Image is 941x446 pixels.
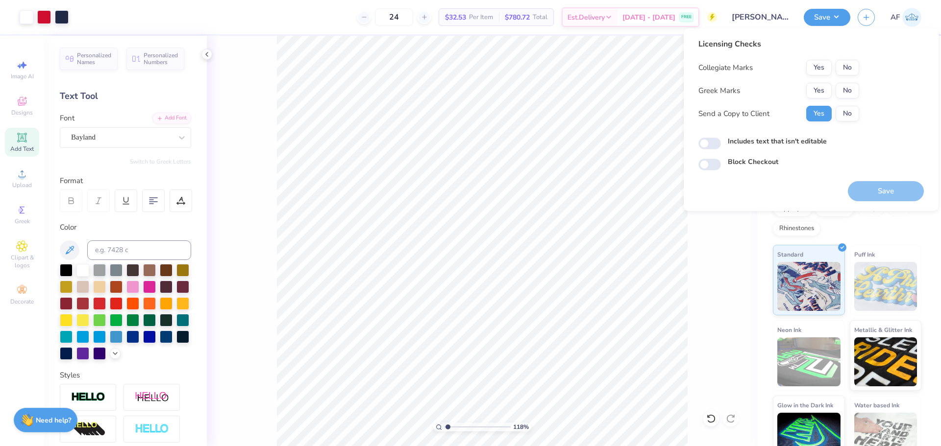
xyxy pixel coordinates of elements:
[698,108,769,119] div: Send a Copy to Client
[71,422,105,437] img: 3d Illusion
[836,83,859,98] button: No
[681,14,692,21] span: FREE
[87,240,191,260] input: e.g. 7428 c
[902,8,921,27] img: Ana Francesca Bustamante
[60,222,191,233] div: Color
[144,52,178,66] span: Personalized Numbers
[15,217,30,225] span: Greek
[891,8,921,27] a: AF
[698,38,859,50] div: Licensing Checks
[854,337,917,386] img: Metallic & Glitter Ink
[622,12,675,23] span: [DATE] - [DATE]
[130,158,191,165] button: Switch to Greek Letters
[777,337,841,386] img: Neon Ink
[533,12,547,23] span: Total
[60,90,191,103] div: Text Tool
[135,423,169,435] img: Negative Space
[773,221,820,236] div: Rhinestones
[804,9,850,26] button: Save
[698,62,753,73] div: Collegiate Marks
[152,113,191,124] div: Add Font
[12,181,32,189] span: Upload
[10,145,34,153] span: Add Text
[71,392,105,403] img: Stroke
[777,249,803,259] span: Standard
[836,106,859,121] button: No
[836,60,859,75] button: No
[36,416,71,425] strong: Need help?
[698,85,740,96] div: Greek Marks
[60,370,191,381] div: Styles
[469,12,493,23] span: Per Item
[375,8,413,26] input: – –
[724,7,796,27] input: Untitled Design
[60,113,74,124] label: Font
[11,72,34,80] span: Image AI
[806,106,832,121] button: Yes
[806,60,832,75] button: Yes
[77,52,112,66] span: Personalized Names
[568,12,605,23] span: Est. Delivery
[513,423,529,431] span: 118 %
[777,325,801,335] span: Neon Ink
[11,109,33,117] span: Designs
[777,400,833,410] span: Glow in the Dark Ink
[854,249,875,259] span: Puff Ink
[505,12,530,23] span: $780.72
[777,262,841,311] img: Standard
[854,262,917,311] img: Puff Ink
[60,175,192,187] div: Format
[854,325,912,335] span: Metallic & Glitter Ink
[854,400,899,410] span: Water based Ink
[10,298,34,305] span: Decorate
[135,391,169,403] img: Shadow
[445,12,466,23] span: $32.53
[891,12,900,23] span: AF
[728,136,827,146] label: Includes text that isn't editable
[806,83,832,98] button: Yes
[5,254,39,269] span: Clipart & logos
[728,157,778,167] label: Block Checkout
